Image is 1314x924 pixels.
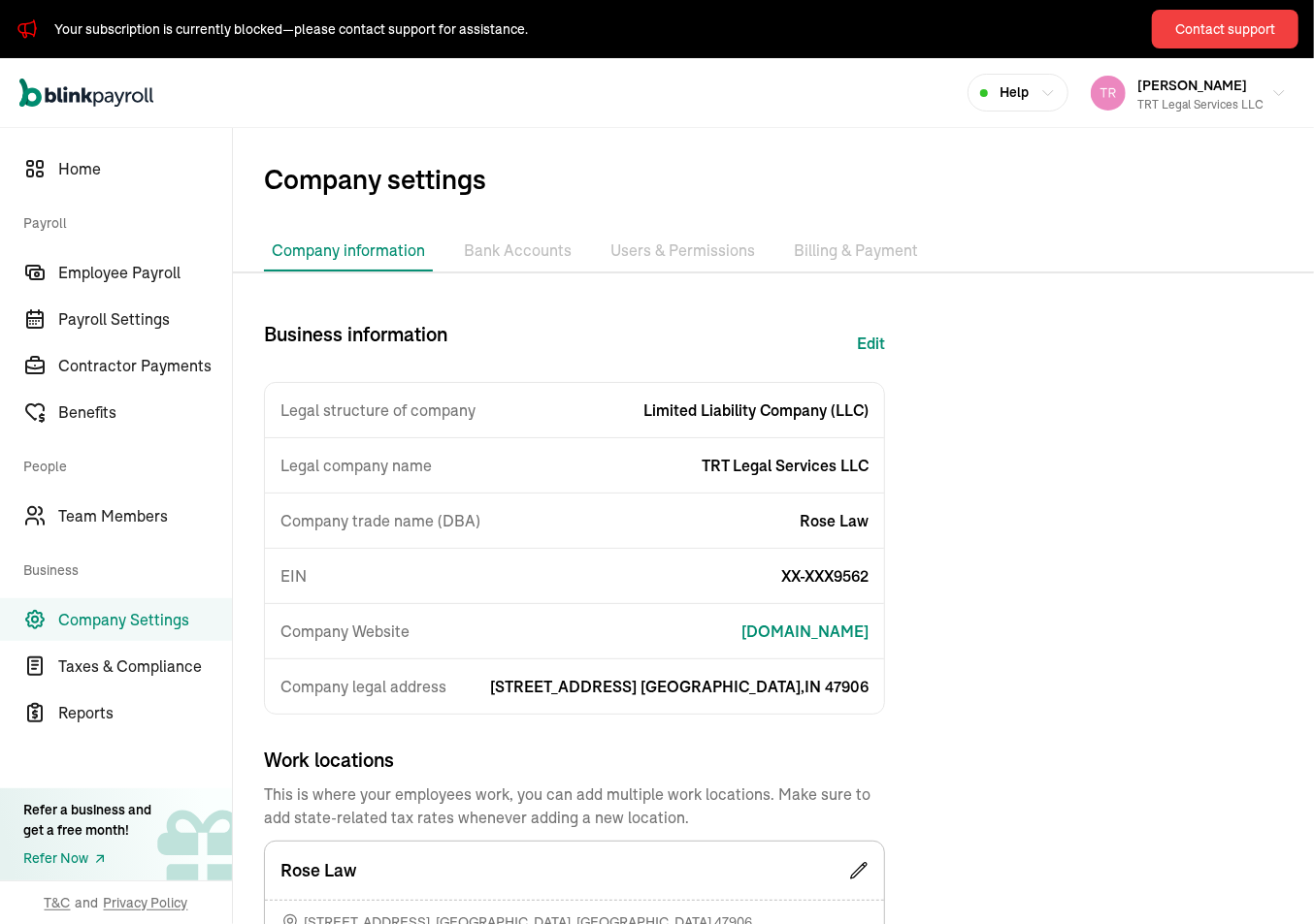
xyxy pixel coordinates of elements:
a: Refer Now [23,848,151,869]
p: Rose Law [280,857,356,884]
button: Help [968,74,1068,112]
span: Reports [58,701,232,724]
span: EIN [280,564,307,588]
span: Business [23,541,220,594]
li: Users & Permissions [603,231,763,271]
div: Refer a business and get a free month! [23,800,151,841]
span: Company legal address [280,675,446,698]
span: T&C [45,893,71,912]
span: Company trade name (DBA) [280,509,480,532]
span: Team Members [58,504,232,527]
span: Taxes & Compliance [58,654,232,678]
span: Payroll [23,194,220,247]
div: Contact support [1175,19,1275,40]
span: Contractor Payments [58,354,232,377]
span: Company Settings [58,608,232,631]
span: Work locations [264,746,885,775]
li: Bank Accounts [456,231,579,271]
span: XX-XXX9562 [781,564,869,588]
span: [STREET_ADDRESS] [GEOGRAPHIC_DATA] , IN 47906 [490,675,869,698]
li: Billing & Payment [786,231,926,271]
button: [PERSON_NAME]TRT Legal Services LLC [1083,69,1295,117]
span: Limited Liability Company (LLC) [643,398,869,422]
span: Benefits [58,400,232,424]
span: Legal company name [280,454,432,477]
div: TRT Legal Services LLC [1137,96,1264,113]
nav: Global [19,65,153,121]
span: Legal structure of company [280,398,476,422]
span: Privacy Policy [104,893,188,912]
button: Contact support [1152,10,1298,48]
div: Your subscription is currently blocked—please contact support for assistance. [54,19,528,40]
span: Help [1000,82,1029,103]
span: Business information [264,320,447,366]
span: Home [58,157,232,180]
span: People [23,437,220,491]
button: Edit [857,320,885,366]
span: Company settings [264,159,1314,200]
span: [PERSON_NAME] [1137,77,1247,94]
iframe: Chat Widget [1217,831,1314,924]
span: TRT Legal Services LLC [702,454,869,477]
span: Rose Law [800,509,869,532]
span: This is where your employees work, you can add multiple work locations. Make sure to add state-re... [264,782,885,829]
span: Payroll Settings [58,307,232,331]
a: [DOMAIN_NAME] [722,620,869,643]
span: Employee Payroll [58,261,232,284]
span: Company Website [280,620,410,643]
li: Company information [264,231,433,271]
